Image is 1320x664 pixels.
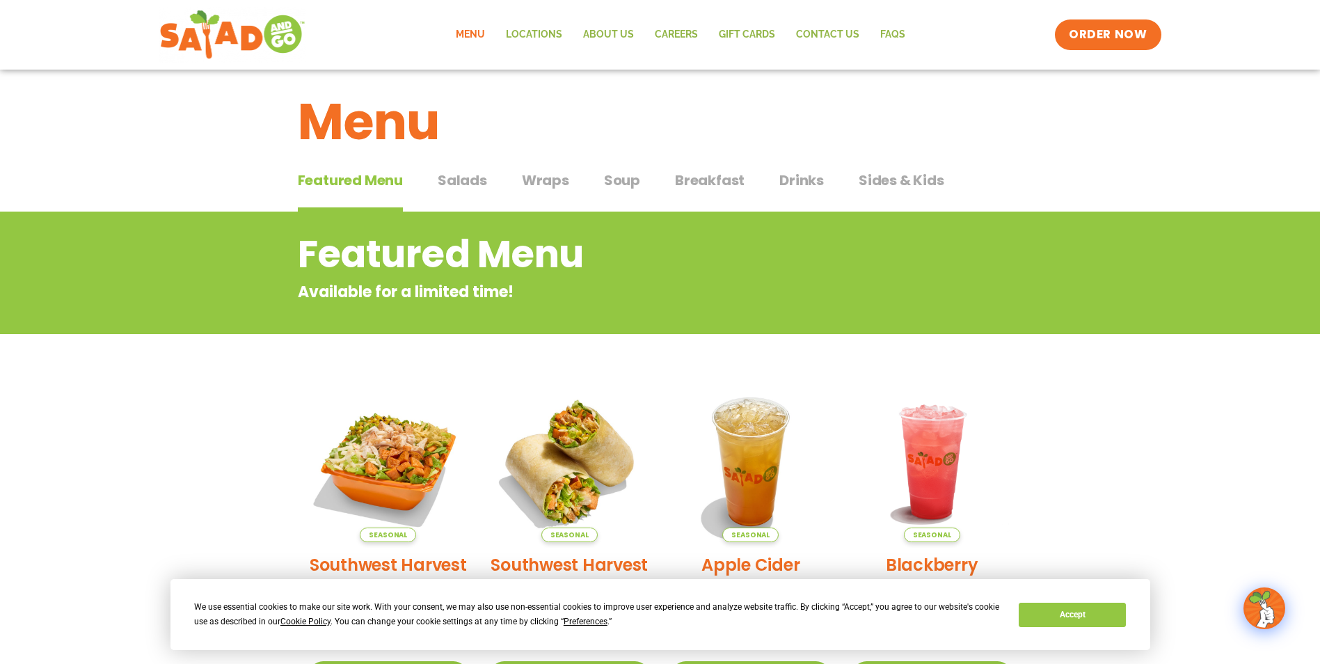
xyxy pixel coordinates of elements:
span: Breakfast [675,170,745,191]
span: Seasonal [722,528,779,542]
h2: Southwest Harvest Salad [308,553,469,601]
a: About Us [573,19,644,51]
a: FAQs [870,19,916,51]
span: Featured Menu [298,170,403,191]
span: ORDER NOW [1069,26,1147,43]
nav: Menu [445,19,916,51]
img: Product photo for Southwest Harvest Salad [308,381,469,542]
p: Available for a limited time! [298,280,911,303]
span: Drinks [779,170,824,191]
img: Product photo for Apple Cider Lemonade [671,381,832,542]
span: Seasonal [541,528,598,542]
h2: Blackberry [PERSON_NAME] Lemonade [852,553,1012,626]
div: We use essential cookies to make our site work. With your consent, we may also use non-essential ... [194,600,1002,629]
a: Careers [644,19,708,51]
span: Seasonal [904,528,960,542]
span: Cookie Policy [280,617,331,626]
h2: Southwest Harvest Wrap [489,553,650,601]
img: wpChatIcon [1245,589,1284,628]
a: Menu [445,19,495,51]
span: Soup [604,170,640,191]
a: Locations [495,19,573,51]
span: Preferences [564,617,607,626]
div: Cookie Consent Prompt [170,579,1150,650]
span: Wraps [522,170,569,191]
h1: Menu [298,84,1023,159]
div: Tabbed content [298,165,1023,212]
img: Product photo for Southwest Harvest Wrap [489,381,650,542]
a: GIFT CARDS [708,19,786,51]
span: Seasonal [360,528,416,542]
button: Accept [1019,603,1126,627]
a: ORDER NOW [1055,19,1161,50]
a: Contact Us [786,19,870,51]
img: new-SAG-logo-768×292 [159,7,306,63]
h2: Featured Menu [298,226,911,283]
h2: Apple Cider Lemonade [671,553,832,601]
img: Product photo for Blackberry Bramble Lemonade [852,381,1012,542]
span: Salads [438,170,487,191]
span: Sides & Kids [859,170,944,191]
